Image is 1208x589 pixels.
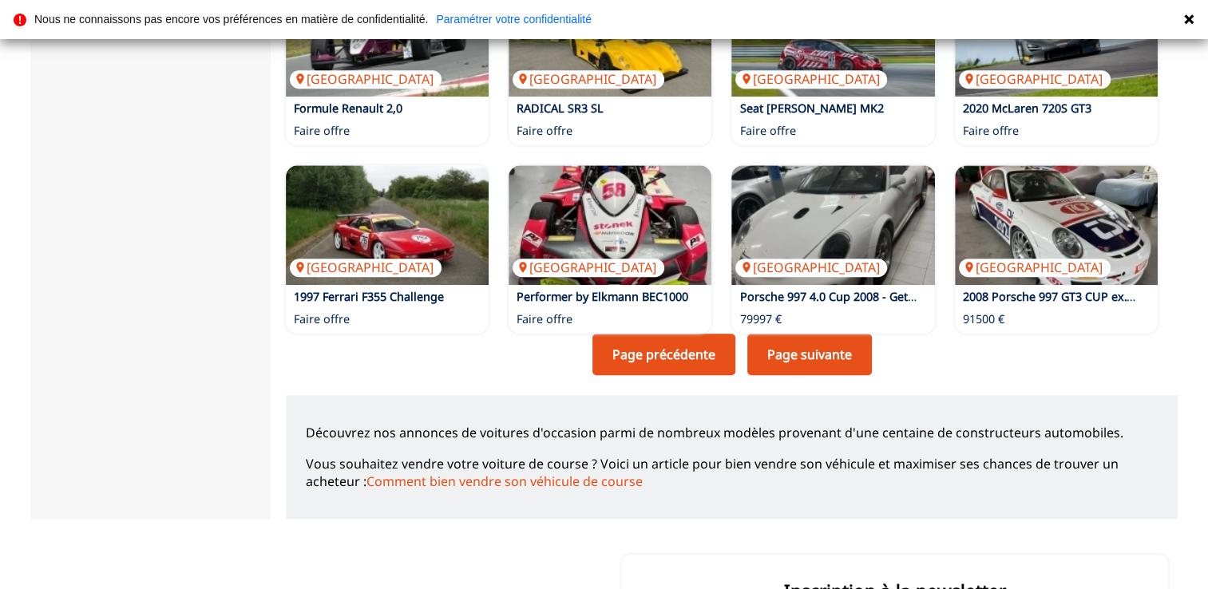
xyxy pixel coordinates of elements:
a: Performer by Elkmann BEC1000 [517,289,688,304]
p: [GEOGRAPHIC_DATA] [513,70,664,88]
p: Faire offre [963,123,1019,139]
a: RADICAL SR3 SL [517,101,604,116]
p: Faire offre [517,311,572,327]
a: Comment bien vendre son véhicule de course [366,472,643,490]
a: 2008 Porsche 997 GT3 CUP ex.GIUDICI [963,289,1171,304]
p: Faire offre [517,123,572,139]
img: 2008 Porsche 997 GT3 CUP ex.GIUDICI [955,165,1158,285]
p: [GEOGRAPHIC_DATA] [290,259,442,276]
p: Découvrez nos annonces de voitures d'occasion parmi de nombreux modèles provenant d'une centaine ... [306,424,1158,441]
a: Formule Renault 2,0 [294,101,402,116]
a: Porsche 997 4.0 Cup 2008 - Getriebe Neu[GEOGRAPHIC_DATA] [731,165,934,285]
p: Faire offre [294,311,350,327]
p: Faire offre [739,123,795,139]
p: Nous ne connaissons pas encore vos préférences en matière de confidentialité. [34,14,428,25]
p: 91500 € [963,311,1004,327]
a: Performer by Elkmann BEC1000[GEOGRAPHIC_DATA] [509,165,711,285]
a: 1997 Ferrari F355 Challenge [294,289,444,304]
p: Vous souhaitez vendre votre voiture de course ? Voici un article pour bien vendre son véhicule et... [306,455,1158,491]
a: 2020 McLaren 720S GT3 [963,101,1091,116]
img: 1997 Ferrari F355 Challenge [286,165,489,285]
a: Page précédente [592,334,735,375]
img: Performer by Elkmann BEC1000 [509,165,711,285]
a: 1997 Ferrari F355 Challenge[GEOGRAPHIC_DATA] [286,165,489,285]
img: Porsche 997 4.0 Cup 2008 - Getriebe Neu [731,165,934,285]
p: [GEOGRAPHIC_DATA] [959,70,1111,88]
p: [GEOGRAPHIC_DATA] [735,70,887,88]
p: 79997 € [739,311,781,327]
a: Paramétrer votre confidentialité [436,14,592,25]
a: Page suivante [747,334,872,375]
p: Faire offre [294,123,350,139]
a: Seat [PERSON_NAME] MK2 [739,101,883,116]
p: [GEOGRAPHIC_DATA] [513,259,664,276]
p: [GEOGRAPHIC_DATA] [290,70,442,88]
p: [GEOGRAPHIC_DATA] [735,259,887,276]
a: 2008 Porsche 997 GT3 CUP ex.GIUDICI[GEOGRAPHIC_DATA] [955,165,1158,285]
a: Porsche 997 4.0 Cup 2008 - Getriebe Neu [739,289,960,304]
p: [GEOGRAPHIC_DATA] [959,259,1111,276]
